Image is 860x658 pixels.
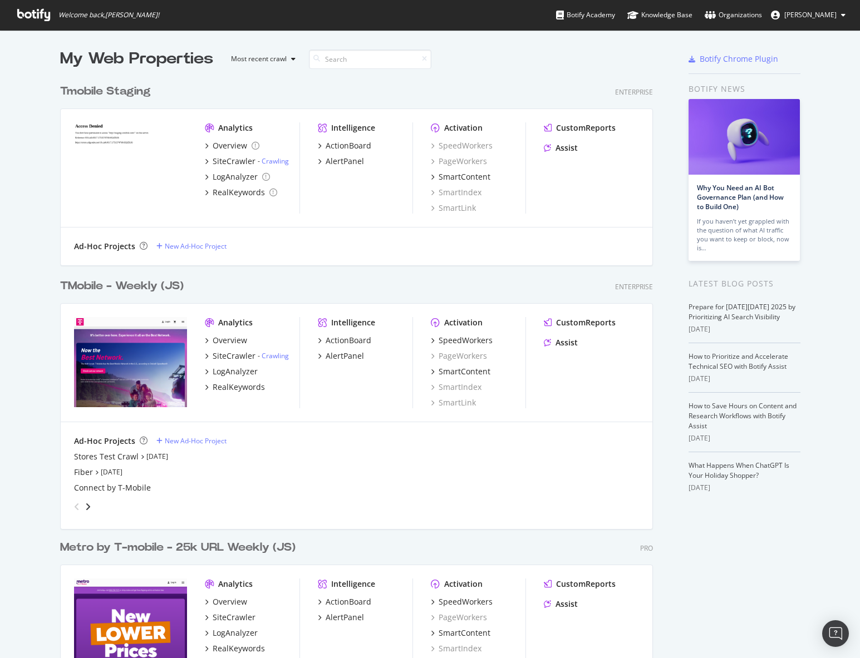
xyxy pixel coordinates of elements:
div: Ad-Hoc Projects [74,241,135,252]
div: Enterprise [615,282,653,291]
div: Assist [556,598,578,610]
a: SmartIndex [431,187,481,198]
div: Latest Blog Posts [689,278,800,290]
img: Why You Need an AI Bot Governance Plan (and How to Build One) [689,99,800,175]
div: AlertPanel [326,350,364,362]
a: SmartContent [431,171,490,182]
div: SmartContent [439,627,490,639]
button: Most recent crawl [222,50,300,68]
div: Intelligence [331,122,375,133]
div: Assist [556,142,578,154]
div: [DATE] [689,374,800,384]
a: CustomReports [544,578,616,590]
a: SmartContent [431,366,490,377]
div: SmartLink [431,397,476,408]
a: AlertPanel [318,350,364,362]
a: RealKeywords [205,382,265,393]
a: Overview [205,335,247,346]
div: Activation [444,122,483,133]
div: angle-left [70,498,84,516]
div: SmartIndex [431,382,481,393]
a: ActionBoard [318,335,371,346]
div: Activation [444,317,483,328]
a: How to Prioritize and Accelerate Technical SEO with Botify Assist [689,352,788,371]
a: Assist [544,142,578,154]
img: tmobilestaging.com [74,122,187,212]
div: AlertPanel [326,612,364,623]
div: Analytics [218,122,253,133]
div: New Ad-Hoc Project [165,436,227,446]
div: My Web Properties [60,48,213,70]
div: AlertPanel [326,156,364,167]
div: Enterprise [615,87,653,97]
a: PageWorkers [431,156,487,167]
a: SmartLink [431,202,476,214]
span: Dave Lee [784,10,837,19]
div: Intelligence [331,578,375,590]
a: Connect by T-Mobile [74,482,151,493]
div: - [258,351,289,360]
a: Prepare for [DATE][DATE] 2025 by Prioritizing AI Search Visibility [689,302,795,321]
div: Most recent crawl [231,56,287,62]
a: Overview [205,596,247,607]
div: RealKeywords [213,187,265,198]
a: Tmobile Staging [60,83,155,100]
div: RealKeywords [213,382,265,393]
a: ActionBoard [318,596,371,607]
span: Welcome back, [PERSON_NAME] ! [58,11,159,19]
div: [DATE] [689,324,800,334]
div: [DATE] [689,433,800,443]
div: Stores Test Crawl [74,451,139,462]
div: Overview [213,335,247,346]
a: What Happens When ChatGPT Is Your Holiday Shopper? [689,461,789,480]
div: Knowledge Base [627,9,692,21]
div: SiteCrawler [213,156,255,167]
div: CustomReports [556,317,616,328]
img: t-mobile.com [74,317,187,407]
div: angle-right [84,501,92,512]
a: SiteCrawler- Crawling [205,350,289,362]
div: SiteCrawler [213,612,255,623]
div: If you haven’t yet grappled with the question of what AI traffic you want to keep or block, now is… [697,217,792,253]
div: Ad-Hoc Projects [74,436,135,447]
div: ActionBoard [326,335,371,346]
a: [DATE] [101,467,122,477]
div: SpeedWorkers [431,140,493,151]
a: LogAnalyzer [205,366,258,377]
a: Botify Chrome Plugin [689,53,778,65]
a: SpeedWorkers [431,596,493,607]
a: PageWorkers [431,350,487,362]
a: AlertPanel [318,156,364,167]
div: SmartIndex [431,643,481,654]
div: SmartContent [439,171,490,182]
a: Crawling [262,156,289,166]
div: Intelligence [331,317,375,328]
div: Analytics [218,578,253,590]
div: Open Intercom Messenger [822,620,849,647]
a: Fiber [74,467,93,478]
div: CustomReports [556,122,616,133]
div: SpeedWorkers [439,335,493,346]
a: SiteCrawler [205,612,255,623]
div: New Ad-Hoc Project [165,241,227,251]
div: - [258,156,289,166]
div: CustomReports [556,578,616,590]
a: AlertPanel [318,612,364,623]
a: RealKeywords [205,643,265,654]
div: Botify Chrome Plugin [700,53,778,65]
div: Metro by T-mobile - 25k URL Weekly (JS) [60,540,296,556]
div: SpeedWorkers [439,596,493,607]
a: PageWorkers [431,612,487,623]
a: Why You Need an AI Bot Governance Plan (and How to Build One) [697,183,784,211]
a: SmartContent [431,627,490,639]
a: LogAnalyzer [205,627,258,639]
a: New Ad-Hoc Project [156,241,227,251]
div: LogAnalyzer [213,171,258,182]
div: Analytics [218,317,253,328]
a: Assist [544,337,578,348]
div: LogAnalyzer [213,627,258,639]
